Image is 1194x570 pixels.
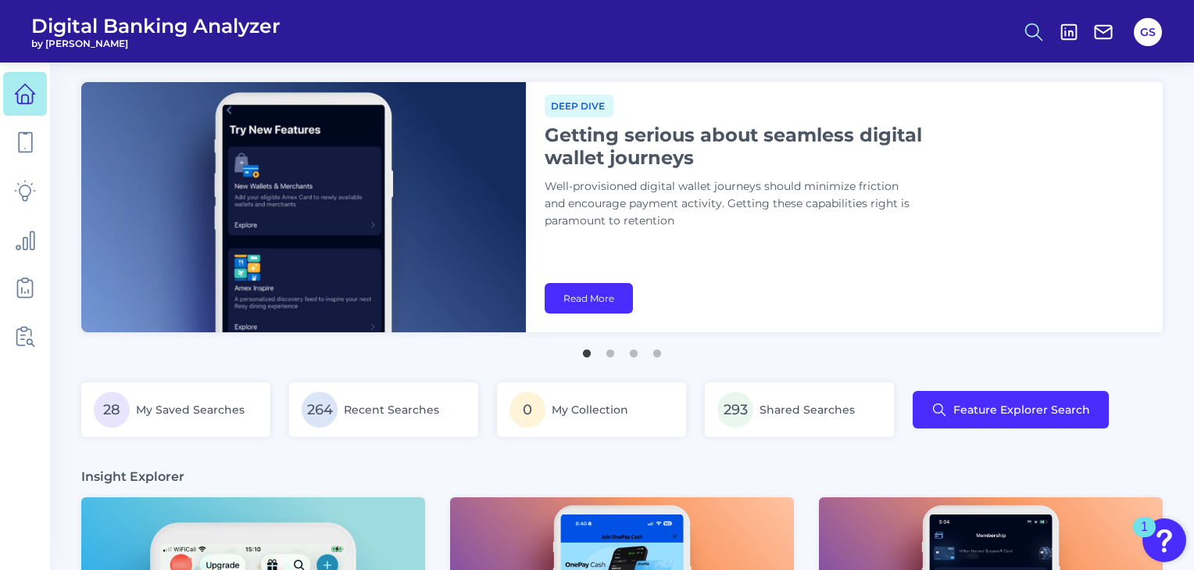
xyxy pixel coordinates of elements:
button: 3 [626,342,642,357]
span: My Saved Searches [136,403,245,417]
span: Shared Searches [760,403,855,417]
h3: Insight Explorer [81,468,184,485]
button: 2 [602,342,618,357]
span: 264 [302,392,338,428]
img: bannerImg [81,82,526,332]
h1: Getting serious about seamless digital wallet journeys [545,124,935,169]
button: 1 [579,342,595,357]
a: 0My Collection [497,382,686,437]
span: 28 [94,392,130,428]
span: Recent Searches [344,403,439,417]
span: 293 [717,392,753,428]
p: Well-provisioned digital wallet journeys should minimize friction and encourage payment activity.... [545,178,935,230]
a: 264Recent Searches [289,382,478,437]
span: My Collection [552,403,628,417]
span: Digital Banking Analyzer [31,14,281,38]
div: 1 [1141,527,1148,547]
button: GS [1134,18,1162,46]
span: by [PERSON_NAME] [31,38,281,49]
a: Read More [545,283,633,314]
button: Open Resource Center, 1 new notification [1142,518,1186,562]
a: Deep dive [545,98,613,113]
button: Feature Explorer Search [913,391,1109,428]
span: Feature Explorer Search [953,403,1090,416]
a: 293Shared Searches [705,382,894,437]
a: 28My Saved Searches [81,382,270,437]
button: 4 [649,342,665,357]
span: Deep dive [545,95,613,117]
span: 0 [509,392,545,428]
